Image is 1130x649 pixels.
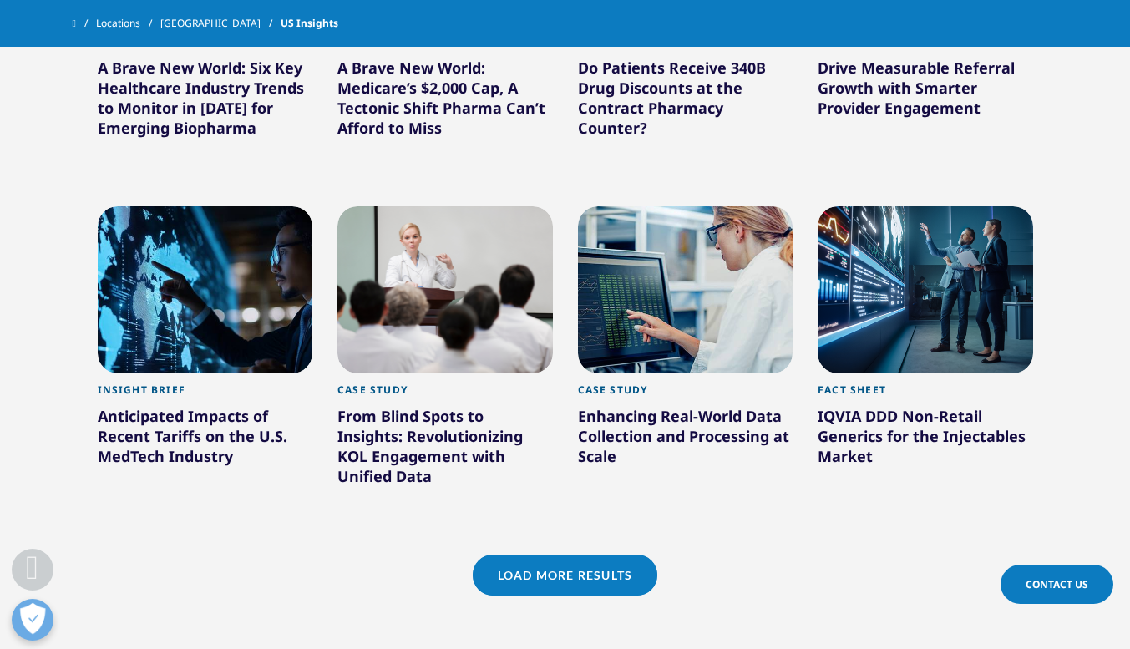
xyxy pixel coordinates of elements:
div: A Brave New World: Medicare’s $2,000 Cap, A Tectonic Shift Pharma Can’t Afford to Miss [337,58,553,145]
div: Case Study [578,383,793,406]
a: Fact Sheet IQVIA DDD Non-Retail Generics for the Injectables Market [818,373,1033,510]
div: Drive Measurable Referral Growth with Smarter Provider Engagement [818,58,1033,124]
a: Insight Brief Anticipated Impacts of Recent Tariffs on the U.S. MedTech Industry [98,373,313,510]
div: From Blind Spots to Insights: Revolutionizing KOL Engagement with Unified Data [337,406,553,493]
div: IQVIA DDD Non-Retail Generics for the Injectables Market [818,406,1033,473]
span: Contact Us [1026,577,1088,591]
div: Fact Sheet [818,383,1033,406]
a: Case Study Enhancing Real-World Data Collection and Processing at Scale [578,373,793,510]
div: A Brave New World: Six Key Healthcare Industry Trends to Monitor in [DATE] for Emerging Biopharma [98,58,313,145]
div: Do Patients Receive 340B Drug Discounts at the Contract Pharmacy Counter? [578,58,793,145]
a: White Paper Do Patients Receive 340B Drug Discounts at the Contract Pharmacy Counter? [578,24,793,180]
a: Blog A Brave New World: Medicare’s $2,000 Cap, A Tectonic Shift Pharma Can’t Afford to Miss [337,24,553,180]
a: Load More Results [473,555,657,596]
span: US Insights [281,8,338,38]
div: Case Study [337,383,553,406]
a: Locations [96,8,160,38]
a: Case Study From Blind Spots to Insights: Revolutionizing KOL Engagement with Unified Data [337,373,553,530]
a: [GEOGRAPHIC_DATA] [160,8,281,38]
a: Blog Drive Measurable Referral Growth with Smarter Provider Engagement [818,24,1033,160]
div: Anticipated Impacts of Recent Tariffs on the U.S. MedTech Industry [98,406,313,473]
a: Blog A Brave New World: Six Key Healthcare Industry Trends to Monitor in [DATE] for Emerging Biop... [98,24,313,180]
button: Open Preferences [12,599,53,641]
div: Enhancing Real-World Data Collection and Processing at Scale [578,406,793,473]
div: Insight Brief [98,383,313,406]
a: Contact Us [1001,565,1113,604]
